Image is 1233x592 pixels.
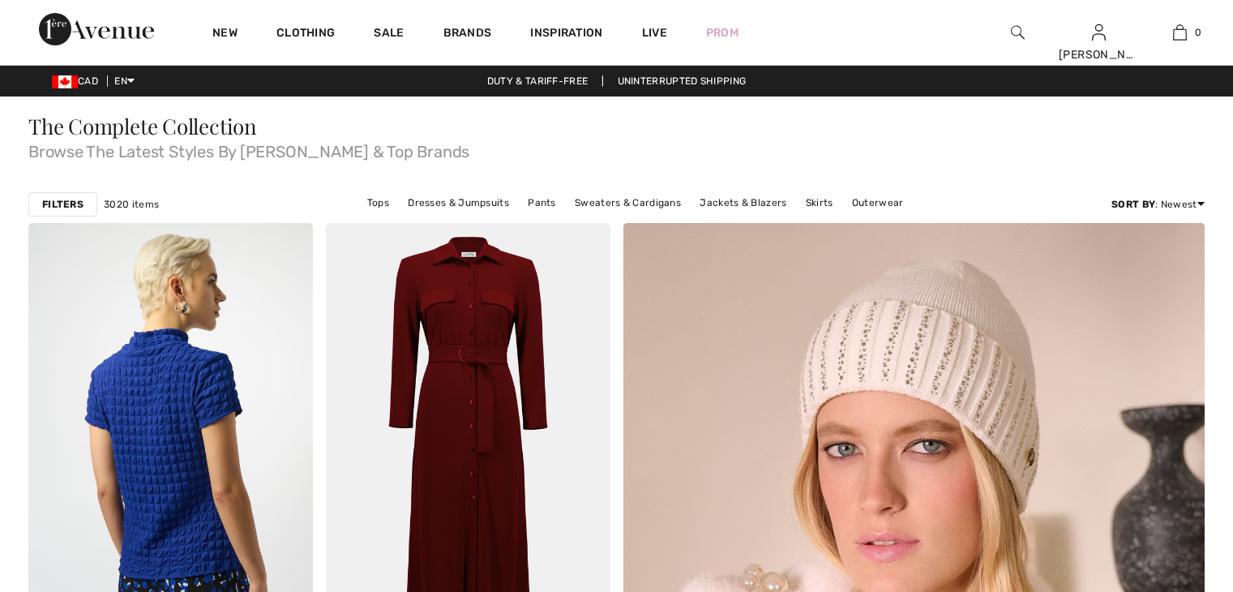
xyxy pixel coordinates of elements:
[28,112,257,140] span: The Complete Collection
[52,75,105,87] span: CAD
[39,13,154,45] img: 1ère Avenue
[212,26,238,43] a: New
[691,192,794,213] a: Jackets & Blazers
[530,26,602,43] span: Inspiration
[52,75,78,88] img: Canadian Dollar
[114,75,135,87] span: EN
[359,192,397,213] a: Tops
[1111,197,1205,212] div: : Newest
[28,137,1205,160] span: Browse The Latest Styles By [PERSON_NAME] & Top Brands
[706,24,739,41] a: Prom
[400,192,517,213] a: Dresses & Jumpsuits
[1195,25,1201,40] span: 0
[1092,23,1106,42] img: My Info
[642,24,667,41] a: Live
[443,26,492,43] a: Brands
[520,192,564,213] a: Pants
[567,192,689,213] a: Sweaters & Cardigans
[276,26,335,43] a: Clothing
[42,197,83,212] strong: Filters
[1092,24,1106,40] a: Sign In
[1140,23,1219,42] a: 0
[1173,23,1187,42] img: My Bag
[798,192,841,213] a: Skirts
[374,26,404,43] a: Sale
[1011,23,1025,42] img: search the website
[1111,199,1155,210] strong: Sort By
[1059,46,1138,63] div: [PERSON_NAME]
[844,192,912,213] a: Outerwear
[104,197,159,212] span: 3020 items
